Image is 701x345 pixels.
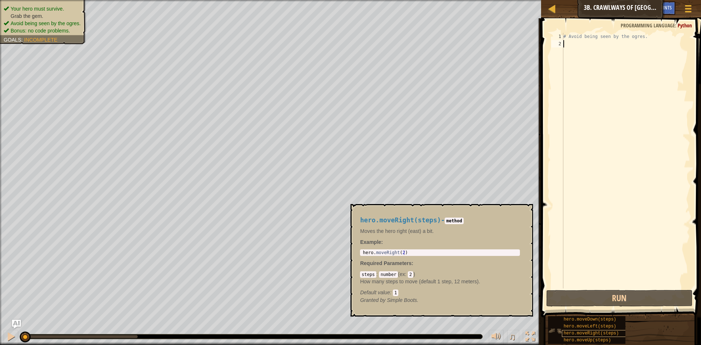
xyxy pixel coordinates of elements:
[551,33,563,40] div: 1
[564,331,619,336] span: hero.moveRight(steps)
[405,271,408,277] span: :
[489,330,503,345] button: Adjust volume
[360,217,520,224] h4: -
[11,20,81,26] span: Avoid being seen by the ogres.
[408,271,413,278] code: 2
[379,271,398,278] code: number
[507,330,520,345] button: ♫
[360,271,376,278] code: steps
[564,324,616,329] span: hero.moveLeft(steps)
[360,227,520,235] p: Moves the hero right (east) a bit.
[445,218,463,224] code: method
[360,260,411,266] span: Required Parameters
[564,338,611,343] span: hero.moveUp(steps)
[636,1,656,15] button: Ask AI
[4,5,81,12] li: Your hero must survive.
[360,271,520,296] div: ( )
[376,271,379,277] span: :
[551,40,563,47] div: 2
[11,6,64,12] span: Your hero must survive.
[548,324,562,338] img: portrait.png
[523,330,537,345] button: Toggle fullscreen
[509,331,516,342] span: ♫
[660,4,672,11] span: Hints
[11,13,43,19] span: Grab the gem.
[21,37,24,43] span: :
[546,290,693,307] button: Run
[4,330,18,345] button: Ctrl + P: Pause
[24,37,57,43] span: Incomplete
[360,239,381,245] span: Example
[393,290,398,296] code: 1
[4,37,21,43] span: Goals
[390,290,393,295] span: :
[4,12,81,20] li: Grab the gem.
[4,27,81,34] li: Bonus: no code problems.
[360,239,383,245] strong: :
[360,297,418,303] em: Simple Boots.
[399,271,405,277] span: ex
[621,22,675,29] span: Programming language
[678,22,692,29] span: Python
[640,4,652,11] span: Ask AI
[564,317,616,322] span: hero.moveDown(steps)
[360,297,387,303] span: Granted by
[360,278,520,285] p: How many steps to move (default 1 step, 12 meters).
[4,20,81,27] li: Avoid being seen by the ogres.
[675,22,678,29] span: :
[360,216,441,224] span: hero.moveRight(steps)
[679,1,697,19] button: Show game menu
[411,260,413,266] span: :
[360,290,390,295] span: Default value
[11,28,70,34] span: Bonus: no code problems.
[12,320,21,329] button: Ask AI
